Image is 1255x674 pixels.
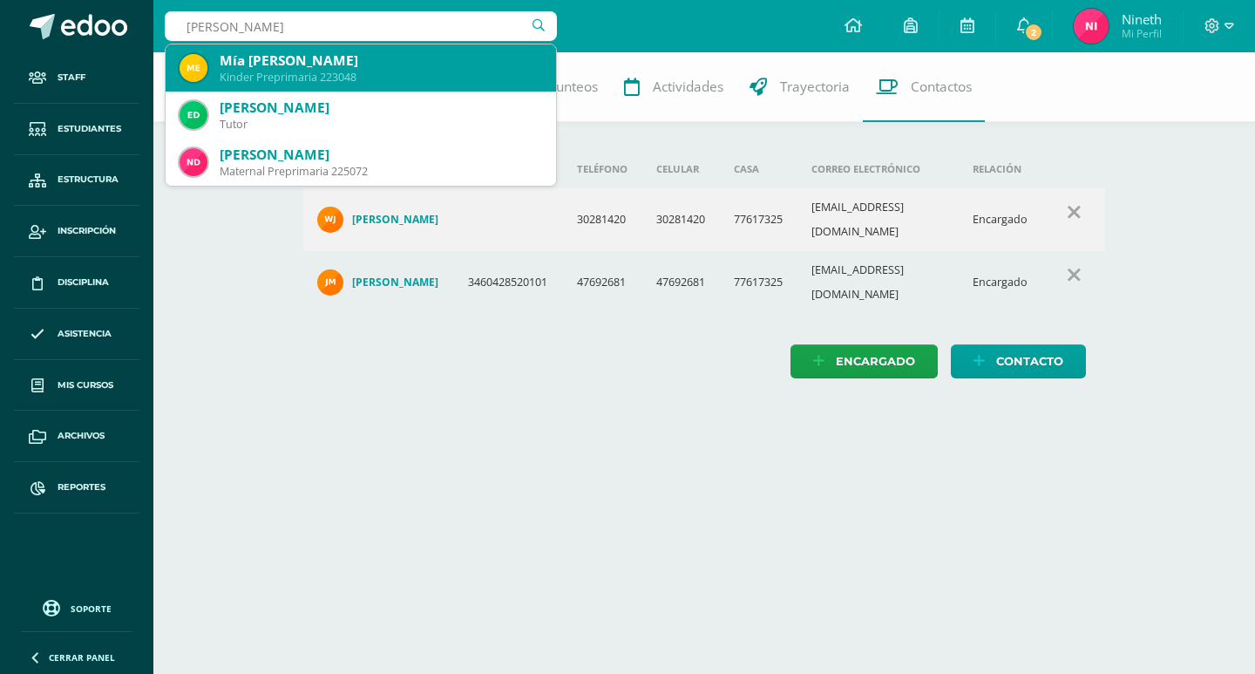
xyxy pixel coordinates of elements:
[180,54,207,82] img: 25695417af132bb6181b48341ba4731f.png
[911,78,972,96] span: Contactos
[642,188,720,251] td: 30281420
[317,207,440,233] a: [PERSON_NAME]
[220,117,542,132] div: Tutor
[58,327,112,341] span: Asistencia
[14,411,139,462] a: Archivos
[49,651,115,664] span: Cerrar panel
[720,188,797,251] td: 77617325
[563,150,642,188] th: Teléfono
[611,52,736,122] a: Actividades
[563,251,642,314] td: 47692681
[797,150,959,188] th: Correo electrónico
[790,344,938,378] a: Encargado
[58,71,85,85] span: Staff
[220,164,542,179] div: Maternal Preprimaria 225072
[220,70,542,85] div: Kinder Preprimaria 223048
[14,104,139,155] a: Estudiantes
[352,213,438,227] h4: [PERSON_NAME]
[317,269,343,296] img: 50d32cca16e81ded2ee6f684b5f7b0f9.png
[14,257,139,309] a: Disciplina
[863,52,985,122] a: Contactos
[736,52,863,122] a: Trayectoria
[165,11,557,41] input: Busca un usuario...
[317,207,343,233] img: d00fdf917373fe7f978def0a1e9bf2d3.png
[71,603,112,615] span: Soporte
[951,344,1086,378] a: Contacto
[14,52,139,104] a: Staff
[1024,23,1043,42] span: 2
[58,173,119,187] span: Estructura
[180,101,207,129] img: ca490036c65999540da9216ef54c8947.png
[58,276,109,289] span: Disciplina
[58,378,113,392] span: Mis cursos
[1074,9,1109,44] img: 8ed068964868c7526d8028755c0074ec.png
[220,51,542,70] div: Mía [PERSON_NAME]
[642,150,720,188] th: Celular
[317,269,440,296] a: [PERSON_NAME]
[352,276,438,289] h4: [PERSON_NAME]
[959,188,1042,251] td: Encargado
[642,251,720,314] td: 47692681
[653,78,723,96] span: Actividades
[180,148,207,176] img: c21c626b51212e12568a175f1c6e7b99.png
[959,251,1042,314] td: Encargado
[797,188,959,251] td: [EMAIL_ADDRESS][DOMAIN_NAME]
[14,309,139,360] a: Asistencia
[220,99,542,117] div: [PERSON_NAME]
[220,146,542,164] div: [PERSON_NAME]
[797,251,959,314] td: [EMAIL_ADDRESS][DOMAIN_NAME]
[14,360,139,412] a: Mis cursos
[58,224,116,238] span: Inscripción
[58,480,105,494] span: Reportes
[14,206,139,257] a: Inscripción
[836,345,915,378] span: Encargado
[14,155,139,207] a: Estructura
[780,78,850,96] span: Trayectoria
[563,188,642,251] td: 30281420
[959,150,1042,188] th: Relación
[21,596,132,619] a: Soporte
[58,429,105,443] span: Archivos
[1122,10,1162,28] span: Nineth
[14,462,139,514] a: Reportes
[720,150,797,188] th: Casa
[548,78,598,96] span: Punteos
[720,251,797,314] td: 77617325
[58,122,121,136] span: Estudiantes
[454,251,563,314] td: 3460428520101
[1122,26,1162,41] span: Mi Perfil
[996,345,1063,378] span: Contacto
